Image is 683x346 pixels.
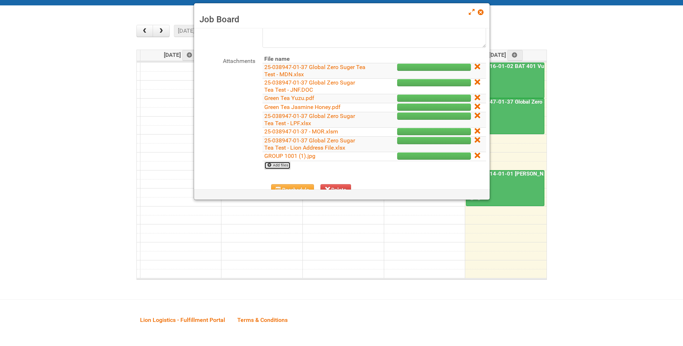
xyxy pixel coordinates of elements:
th: File name [262,55,368,63]
a: Add an event [507,50,523,61]
a: 25-038947-01-37 - MOR.xlsm [264,128,338,135]
a: 25-038947-01-37 Global Zero Sugar Tea Test - LPF.xlsx [264,113,355,127]
a: 25-038947-01-37 Global Zero Sugar Tea Test - JNF.DOC [264,79,355,93]
a: 25-038947-01-37 Global Zero Sugar Tea Test - Lion Address File.xlsx [264,137,355,151]
a: Add files [264,161,291,169]
a: 25-050914-01-01 [PERSON_NAME] C&U [466,170,544,206]
span: [DATE] [164,51,198,58]
span: Lion Logistics - Fulfillment Portal [140,317,225,323]
button: [DATE] [174,25,198,37]
a: Green Tea Jasmine Honey.pdf [264,104,341,110]
button: Reschedule [271,184,314,195]
button: Delete [320,184,351,195]
span: [DATE] [489,51,523,58]
a: 24-079516-01-02 BAT 401 Vuse Box RCT [466,63,544,99]
a: Add an event [182,50,198,61]
a: 25-038947-01-37 Global Zero Sugar Tea Test [467,99,581,105]
span: Terms & Conditions [237,317,288,323]
h3: Job Board [199,14,484,25]
a: Lion Logistics - Fulfillment Portal [135,309,230,331]
a: 25-038947-01-37 Global Zero Sugar Tea Test [466,98,544,134]
label: Attachments [198,55,255,65]
a: GROUP 1001 (1).jpg [264,152,315,159]
a: Green Tea Yuzu.pdf [264,95,314,101]
a: 24-079516-01-02 BAT 401 Vuse Box RCT [467,63,574,69]
a: 25-050914-01-01 [PERSON_NAME] C&U [467,170,570,177]
a: 25-038947-01-37 Global Zero Suger Tea Test - MDN.xlsx [264,64,365,78]
a: Terms & Conditions [232,309,293,331]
